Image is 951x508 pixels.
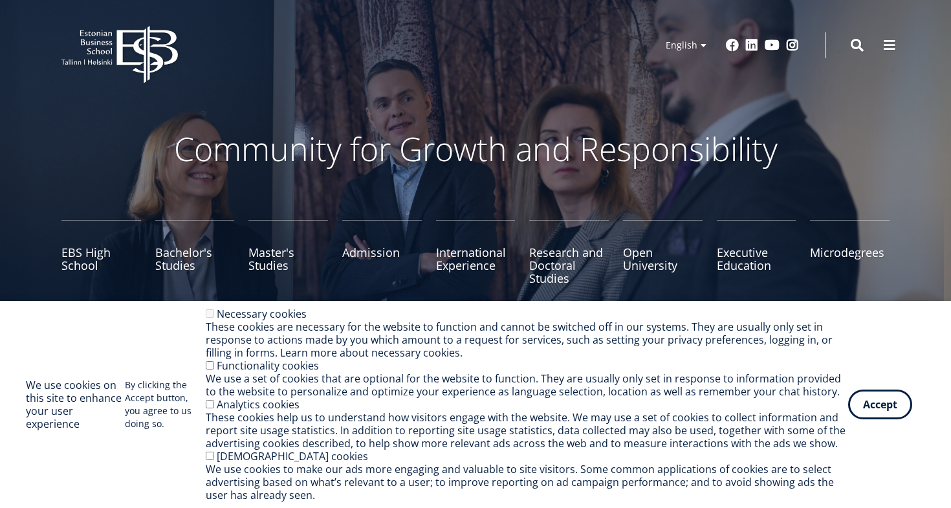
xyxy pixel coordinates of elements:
[155,220,235,285] a: Bachelor's Studies
[206,463,848,502] div: We use cookies to make our ads more engaging and valuable to site visitors. Some common applicati...
[529,220,609,285] a: Research and Doctoral Studies
[726,39,739,52] a: Facebook
[206,372,848,398] div: We use a set of cookies that are optional for the website to function. They are usually only set ...
[765,39,780,52] a: Youtube
[717,220,796,285] a: Executive Education
[61,220,141,285] a: EBS High School
[133,129,818,168] p: Community for Growth and Responsibility
[217,449,368,463] label: [DEMOGRAPHIC_DATA] cookies
[217,397,300,412] label: Analytics cookies
[810,220,890,285] a: Microdegrees
[217,359,319,373] label: Functionality cookies
[342,220,422,285] a: Admission
[206,411,848,450] div: These cookies help us to understand how visitors engage with the website. We may use a set of coo...
[26,379,125,430] h2: We use cookies on this site to enhance your user experience
[436,220,516,285] a: International Experience
[786,39,799,52] a: Instagram
[125,379,205,430] p: By clicking the Accept button, you agree to us doing so.
[248,220,328,285] a: Master's Studies
[848,390,912,419] button: Accept
[623,220,703,285] a: Open University
[217,307,307,321] label: Necessary cookies
[206,320,848,359] div: These cookies are necessary for the website to function and cannot be switched off in our systems...
[745,39,758,52] a: Linkedin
